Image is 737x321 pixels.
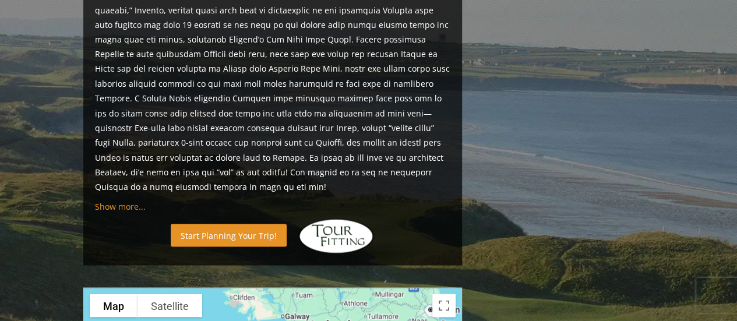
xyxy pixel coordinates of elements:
a: Show more... [95,200,146,211]
button: Toggle fullscreen view [432,294,456,317]
img: Hidden Links [298,218,374,253]
button: Show satellite imagery [137,294,202,317]
a: Start Planning Your Trip! [171,224,287,246]
button: Show street map [90,294,137,317]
